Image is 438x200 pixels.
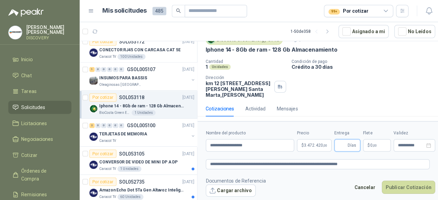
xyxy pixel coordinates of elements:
[98,102,183,108] p: Iphone 14 - 8Gb de ram - 128 Gb Almacenamiento
[116,192,142,197] div: 60 Unidades
[359,137,386,150] p: $ 0,00
[94,122,99,126] div: 0
[88,103,96,111] img: Company Logo
[98,157,176,163] p: CONVERSOR DE VIDEO DE MINI DP A DP
[98,164,115,170] p: Caracol TV
[203,63,205,69] p: 1
[88,48,96,56] img: Company Logo
[116,53,144,59] div: 100 Unidades
[88,76,96,84] img: Company Logo
[293,137,327,150] p: $3.472.420,00
[88,175,115,184] div: Por cotizar
[8,162,70,183] a: Órdenes de Compra
[8,186,70,199] a: Remisiones
[21,86,36,94] span: Tareas
[8,147,70,160] a: Cotizar
[203,58,283,63] p: Cantidad
[203,182,253,195] button: Cargar archivo
[88,186,96,195] img: Company Logo
[203,175,262,182] p: Documentos de Referencia
[180,66,192,72] p: [DATE]
[8,99,70,112] a: Solicitudes
[130,109,154,114] div: 1 Unidades
[116,164,140,170] div: 1 Unidades
[125,66,154,71] p: GSOL005107
[79,145,195,173] a: Por cotizarSOL053105[DATE] Company LogoCONVERSOR DE VIDEO DE MINI DP A DPCaracol TV1 Unidades
[180,176,192,183] p: [DATE]
[180,149,192,155] p: [DATE]
[203,79,268,97] p: km 12 [STREET_ADDRESS][PERSON_NAME] Santa Marta , [PERSON_NAME]
[98,185,183,191] p: Amazon Echo Dot 5Ta Gen Altavoz Inteligente Alexa Azul
[21,149,37,157] span: Cotizar
[180,121,192,128] p: [DATE]
[365,142,372,146] span: 0
[100,122,105,126] div: 0
[88,37,115,45] div: Por cotizar
[8,131,70,144] a: Negociaciones
[106,66,111,71] div: 0
[118,94,143,99] p: SOL053118
[324,9,336,14] div: 99+
[180,93,192,100] p: [DATE]
[151,7,164,15] span: 485
[98,129,145,136] p: TERJETAS DE MEMORIA
[21,134,53,141] span: Negociaciones
[319,142,323,146] span: ,00
[88,131,96,139] img: Company Logo
[117,122,123,126] div: 0
[79,34,195,62] a: Por cotizarSOL053172[DATE] Company LogoCONECTOR RJ45 CON CARCASA CAT 5ECaracol TV100 Unidades
[21,71,31,78] span: Chat
[106,122,111,126] div: 0
[8,68,70,81] a: Chat
[98,46,178,53] p: CONECTOR RJ45 CON CARCASA CAT 5E
[334,25,384,38] button: Asignado a mi
[79,90,195,117] a: Por cotizarSOL053118[DATE] Company LogoIphone 14 - 8Gb de ram - 128 Gb AlmacenamientoBioCosta Gre...
[117,66,123,71] div: 0
[293,128,327,135] label: Precio
[21,165,64,180] span: Órdenes de Compra
[100,66,105,71] div: 0
[125,122,154,126] p: GSOL005100
[21,102,45,110] span: Solicitudes
[300,142,323,146] span: 3.472.420
[88,65,193,86] a: 1 0 0 0 0 0 GSOL005107[DATE] Company LogoINSUMOS PARA BASSISOleaginosas [GEOGRAPHIC_DATA][PERSON_...
[98,136,115,142] p: Caracol TV
[346,178,374,191] button: Cancelar
[242,104,262,111] div: Actividad
[88,92,115,101] div: Por cotizar
[343,138,352,149] span: Días
[377,178,430,191] button: Publicar Cotización
[324,7,364,15] div: Por cotizar
[203,46,333,53] p: Iphone 14 - 8Gb de ram - 128 Gb Almacenamiento
[101,6,145,16] h1: Mis solicitudes
[98,74,145,80] p: INSUMOS PARA BASSIS
[288,63,435,69] p: Crédito a 30 días
[8,8,43,16] img: Logo peakr
[26,25,70,34] p: [PERSON_NAME] [PERSON_NAME]
[118,39,143,43] p: SOL053172
[273,104,294,111] div: Mensajes
[8,52,70,65] a: Inicio
[98,192,115,197] p: Caracol TV
[389,128,430,135] label: Validez
[9,26,22,39] img: Company Logo
[118,149,143,154] p: SOL053105
[287,26,329,37] div: 1 - 50 de 358
[288,58,435,63] p: Condición de pago
[21,55,32,63] span: Inicio
[98,81,141,86] p: Oleaginosas [GEOGRAPHIC_DATA][PERSON_NAME]
[174,8,179,13] span: search
[368,142,372,146] span: ,00
[88,120,193,142] a: 2 0 0 0 0 0 GSOL005100[DATE] Company LogoTERJETAS DE MEMORIACaracol TV
[21,118,47,125] span: Licitaciones
[112,66,117,71] div: 0
[8,84,70,97] a: Tareas
[21,188,47,196] span: Remisiones
[98,109,129,114] p: BioCosta Green Energy S.A.S
[359,128,386,135] label: Flete
[203,128,291,135] label: Nombre del producto
[389,25,430,38] button: No Leídos
[180,38,192,44] p: [DATE]
[330,128,356,135] label: Entrega
[207,64,228,69] div: Unidades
